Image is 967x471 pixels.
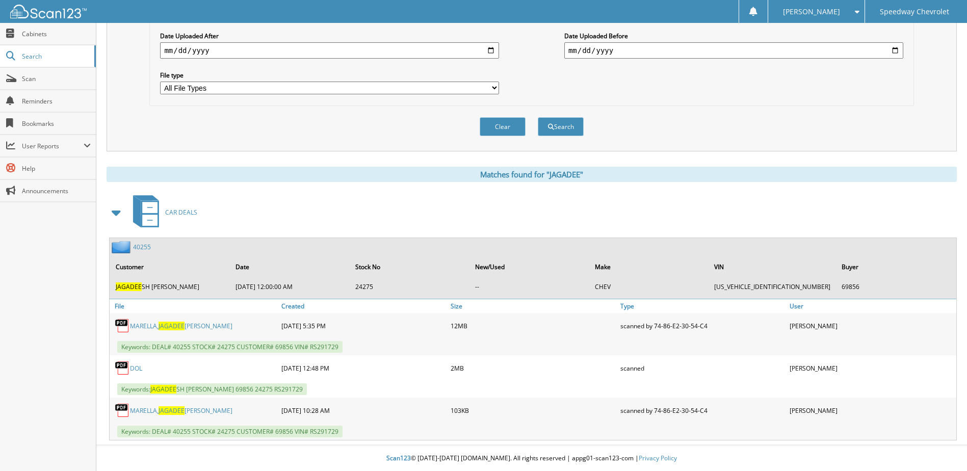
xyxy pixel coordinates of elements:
div: Matches found for "JAGADEE" [107,167,957,182]
span: Announcements [22,187,91,195]
div: 103KB [448,400,617,421]
td: 69856 [837,278,955,295]
td: SH [PERSON_NAME] [111,278,229,295]
span: [PERSON_NAME] [783,9,840,15]
th: Date [230,256,349,277]
a: Size [448,299,617,313]
span: Scan123 [386,454,411,462]
img: folder2.png [112,241,133,253]
a: DOL [130,364,142,373]
div: [DATE] 10:28 AM [279,400,448,421]
td: 24275 [350,278,469,295]
span: JAGADEE [116,282,142,291]
span: Bookmarks [22,119,91,128]
a: MARELLA,JAGADEE[PERSON_NAME] [130,322,232,330]
input: start [160,42,499,59]
th: Customer [111,256,229,277]
button: Search [538,117,584,136]
a: Created [279,299,448,313]
span: Speedway Chevrolet [880,9,949,15]
div: [PERSON_NAME] [787,400,956,421]
div: © [DATE]-[DATE] [DOMAIN_NAME]. All rights reserved | appg01-scan123-com | [96,446,967,471]
span: CAR DEALS [165,208,197,217]
a: CAR DEALS [127,192,197,232]
span: Keywords: SH [PERSON_NAME] 69856 24275 RS291729 [117,383,307,395]
div: 2MB [448,358,617,378]
div: scanned by 74-86-E2-30-54-C4 [618,316,787,336]
label: Date Uploaded After [160,32,499,40]
img: scan123-logo-white.svg [10,5,87,18]
img: PDF.png [115,318,130,333]
span: JAGADEE [159,406,185,415]
div: [DATE] 12:48 PM [279,358,448,378]
div: [PERSON_NAME] [787,316,956,336]
th: New/Used [470,256,589,277]
button: Clear [480,117,526,136]
span: Keywords: DEAL# 40255 STOCK# 24275 CUSTOMER# 69856 VIN# RS291729 [117,341,343,353]
td: -- [470,278,589,295]
span: User Reports [22,142,84,150]
td: [US_VEHICLE_IDENTIFICATION_NUMBER] [709,278,835,295]
a: MARELLA,JAGADEE[PERSON_NAME] [130,406,232,415]
img: PDF.png [115,403,130,418]
img: PDF.png [115,360,130,376]
label: File type [160,71,499,80]
label: Date Uploaded Before [564,32,903,40]
iframe: Chat Widget [916,422,967,471]
td: [DATE] 12:00:00 AM [230,278,349,295]
span: Reminders [22,97,91,106]
div: [DATE] 5:35 PM [279,316,448,336]
span: Help [22,164,91,173]
a: Type [618,299,787,313]
div: scanned [618,358,787,378]
span: Cabinets [22,30,91,38]
span: Search [22,52,89,61]
span: Keywords: DEAL# 40255 STOCK# 24275 CUSTOMER# 69856 VIN# RS291729 [117,426,343,437]
a: 40255 [133,243,151,251]
input: end [564,42,903,59]
a: File [110,299,279,313]
div: scanned by 74-86-E2-30-54-C4 [618,400,787,421]
span: Scan [22,74,91,83]
div: 12MB [448,316,617,336]
span: JAGADEE [159,322,185,330]
div: [PERSON_NAME] [787,358,956,378]
td: CHEV [590,278,709,295]
a: User [787,299,956,313]
th: Buyer [837,256,955,277]
span: JAGADEE [150,385,176,394]
th: Stock No [350,256,469,277]
th: VIN [709,256,835,277]
th: Make [590,256,709,277]
a: Privacy Policy [639,454,677,462]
